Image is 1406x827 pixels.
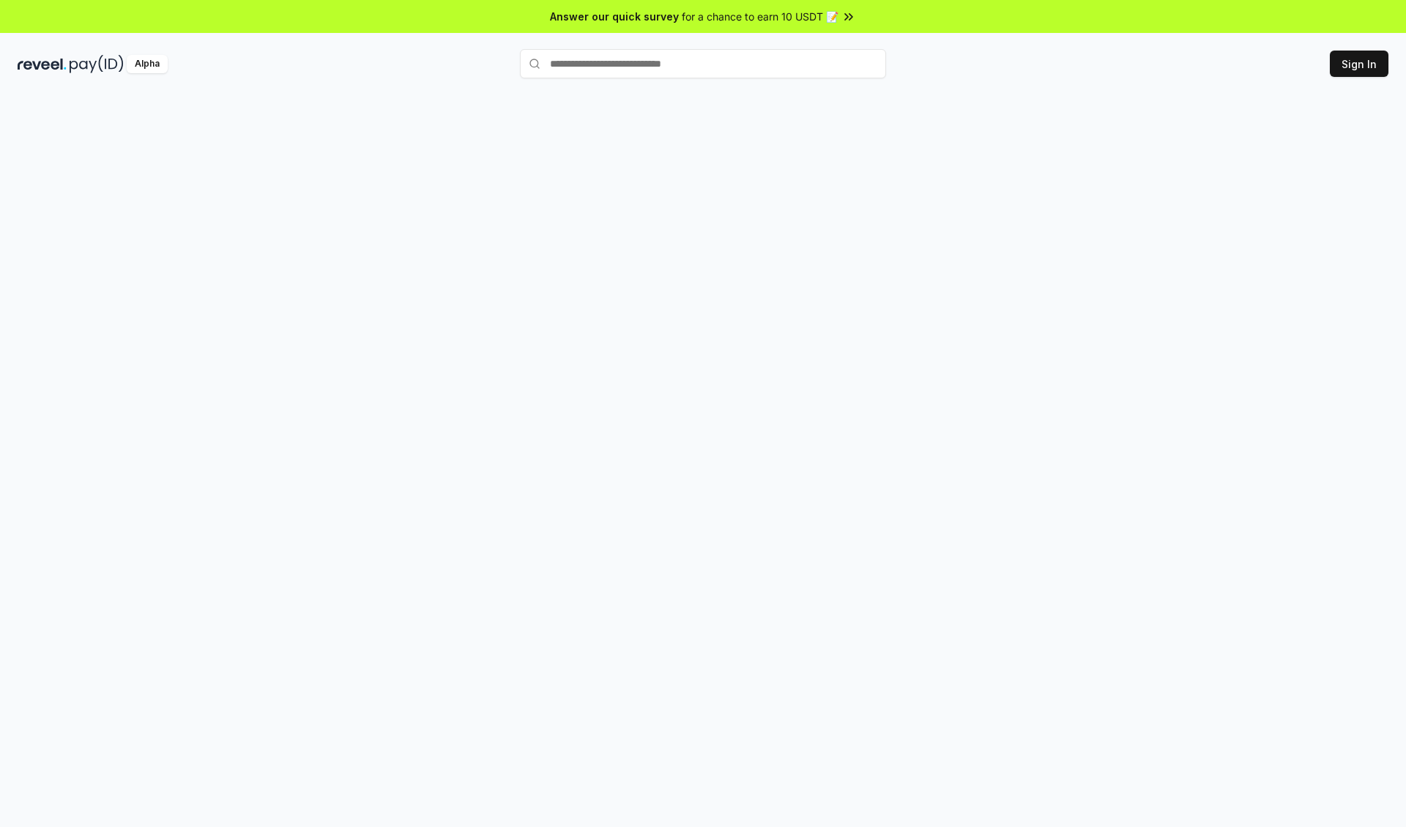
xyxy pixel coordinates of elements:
img: pay_id [70,55,124,73]
button: Sign In [1330,51,1388,77]
span: Answer our quick survey [550,9,679,24]
img: reveel_dark [18,55,67,73]
span: for a chance to earn 10 USDT 📝 [682,9,838,24]
div: Alpha [127,55,168,73]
